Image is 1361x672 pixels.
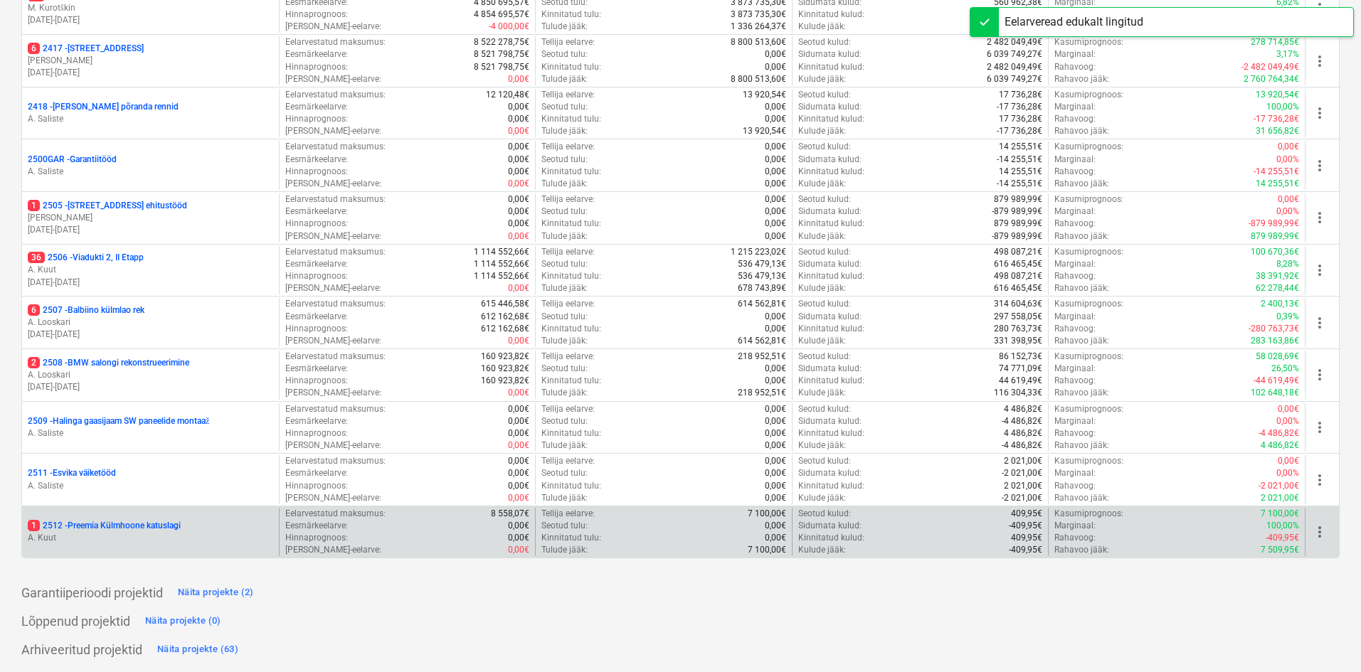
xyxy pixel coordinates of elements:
p: Rahavoog : [1054,218,1096,230]
p: 0,00€ [765,101,786,113]
p: 0,00€ [765,113,786,125]
p: [DATE] - [DATE] [28,14,273,26]
p: Eesmärkeelarve : [285,258,348,270]
p: 0,00€ [508,206,529,218]
p: 536 479,13€ [738,270,786,282]
p: Tulude jääk : [541,178,588,190]
p: 8 800 513,60€ [731,73,786,85]
p: Kinnitatud kulud : [798,113,864,125]
p: Rahavoog : [1054,113,1096,125]
p: 1 215 223,02€ [731,246,786,258]
p: Kinnitatud kulud : [798,323,864,335]
p: 0,00€ [765,48,786,60]
p: -280 763,73€ [1249,323,1299,335]
p: 2508 - BMW salongi rekonstrueerimine [28,357,189,369]
p: 1 114 552,66€ [474,246,529,258]
p: Kinnitatud kulud : [798,9,864,21]
p: Rahavoog : [1054,375,1096,387]
p: 13 920,54€ [1256,89,1299,101]
p: 616 465,45€ [994,282,1042,294]
p: 12 120,48€ [486,89,529,101]
p: Tulude jääk : [541,335,588,347]
p: Kinnitatud kulud : [798,166,864,178]
p: -4 000,00€ [489,21,529,33]
p: Rahavoog : [1054,270,1096,282]
p: Kasumiprognoos : [1054,246,1123,258]
p: 0,00€ [765,166,786,178]
p: [DATE] - [DATE] [28,224,273,236]
p: Eesmärkeelarve : [285,101,348,113]
p: Seotud tulu : [541,154,588,166]
p: Tulude jääk : [541,230,588,242]
p: Kasumiprognoos : [1054,351,1123,363]
p: Kinnitatud tulu : [541,113,601,125]
p: Tulude jääk : [541,125,588,137]
p: Rahavoo jääk : [1054,230,1109,242]
span: 2 [28,357,40,368]
p: Rahavoog : [1054,166,1096,178]
span: more_vert [1311,209,1328,226]
p: 8 800 513,60€ [731,36,786,48]
p: Tulude jääk : [541,73,588,85]
p: Seotud kulud : [798,89,851,101]
p: 2418 - [PERSON_NAME] põranda rennid [28,101,179,113]
p: Seotud kulud : [798,193,851,206]
p: [PERSON_NAME]-eelarve : [285,21,381,33]
p: 0,00€ [508,166,529,178]
p: 0,00% [1276,206,1299,218]
p: Hinnaprognoos : [285,166,348,178]
p: Tellija eelarve : [541,351,595,363]
div: Näita projekte (63) [157,641,238,658]
p: 0,00€ [765,323,786,335]
p: 0,00% [1276,154,1299,166]
p: 0,00€ [508,387,529,399]
p: 0,00€ [765,206,786,218]
p: 0,00€ [1278,193,1299,206]
p: Hinnaprognoos : [285,270,348,282]
div: 62507 -Balbiino külmlao rekA. Looskari[DATE]-[DATE] [28,304,273,341]
p: Hinnaprognoos : [285,323,348,335]
p: -14 255,51€ [997,154,1042,166]
p: Eesmärkeelarve : [285,363,348,375]
p: 8,28% [1276,258,1299,270]
p: Seotud tulu : [541,101,588,113]
p: 0,00€ [765,141,786,153]
p: Eelarvestatud maksumus : [285,246,386,258]
p: Hinnaprognoos : [285,218,348,230]
p: Seotud kulud : [798,36,851,48]
p: Marginaal : [1054,48,1096,60]
p: 2507 - Balbiino külmlao rek [28,304,144,316]
p: Kasumiprognoos : [1054,298,1123,310]
p: 0,00€ [508,125,529,137]
p: Sidumata kulud : [798,363,862,375]
p: Hinnaprognoos : [285,113,348,125]
p: Hinnaprognoos : [285,9,348,21]
button: Näita projekte (0) [142,609,225,632]
p: 2417 - [STREET_ADDRESS] [28,43,144,55]
p: A. Saliste [28,480,273,492]
p: Sidumata kulud : [798,311,862,323]
p: Kulude jääk : [798,21,846,33]
p: 58 028,69€ [1256,351,1299,363]
p: 614 562,81€ [738,335,786,347]
div: 2511 -Esvika väiketöödA. Saliste [28,467,273,491]
p: Marginaal : [1054,258,1096,270]
p: [PERSON_NAME]-eelarve : [285,73,381,85]
p: [PERSON_NAME] [28,212,273,224]
p: Rahavoo jääk : [1054,178,1109,190]
p: 278 714,85€ [1251,36,1299,48]
span: 6 [28,43,40,54]
p: A. Saliste [28,427,273,439]
p: 14 255,51€ [1256,178,1299,190]
p: Sidumata kulud : [798,101,862,113]
p: Seotud tulu : [541,363,588,375]
p: A. Kuut [28,532,273,544]
p: 160 923,82€ [481,363,529,375]
p: Eelarvestatud maksumus : [285,351,386,363]
p: 2 760 764,34€ [1244,73,1299,85]
p: 0,00€ [765,230,786,242]
p: 0,00€ [765,375,786,387]
p: 0,00€ [765,178,786,190]
p: -17 736,28€ [997,125,1042,137]
p: Seotud tulu : [541,311,588,323]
